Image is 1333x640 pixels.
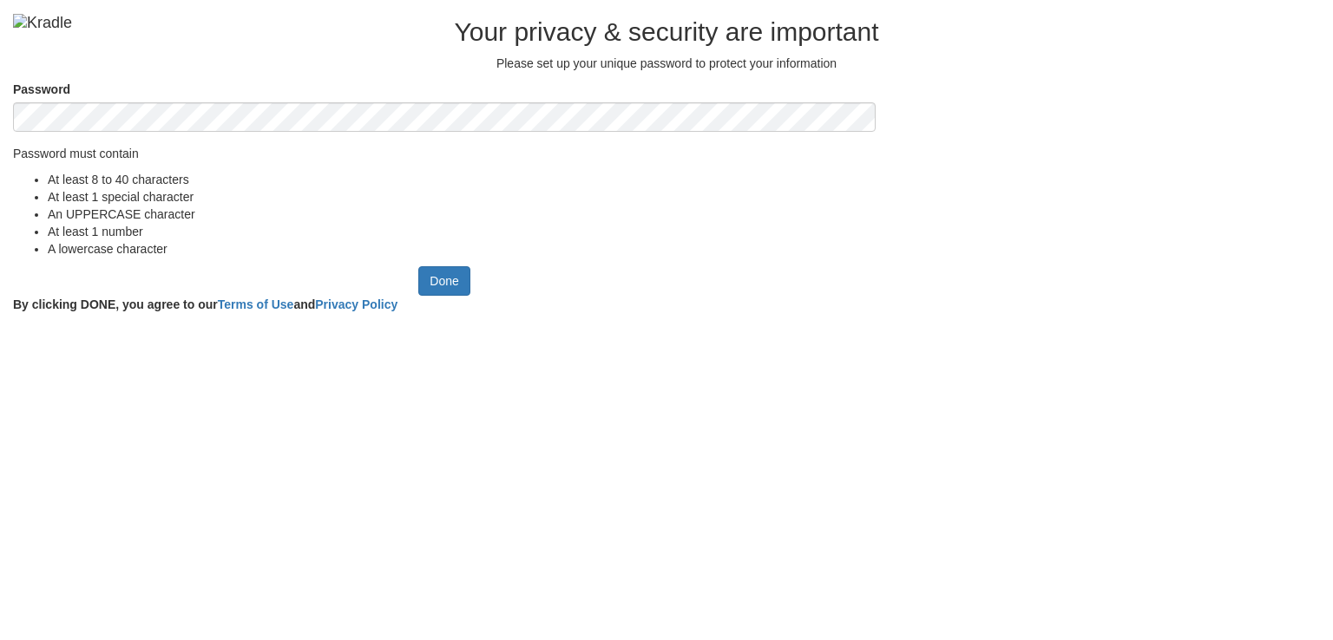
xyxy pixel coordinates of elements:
[48,171,876,188] li: At least 8 to 40 characters
[13,14,72,31] img: Kradle
[13,55,1320,72] p: Please set up your unique password to protect your information
[13,296,397,313] label: By clicking DONE, you agree to our and
[48,206,876,223] li: An UPPERCASE character
[418,266,470,296] input: Done
[218,297,294,311] a: Terms of Use
[48,240,876,258] li: A lowercase character
[48,188,876,206] li: At least 1 special character
[13,145,876,162] p: Password must contain
[48,223,876,240] li: At least 1 number
[13,81,70,98] label: Password
[315,297,397,311] a: Privacy Policy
